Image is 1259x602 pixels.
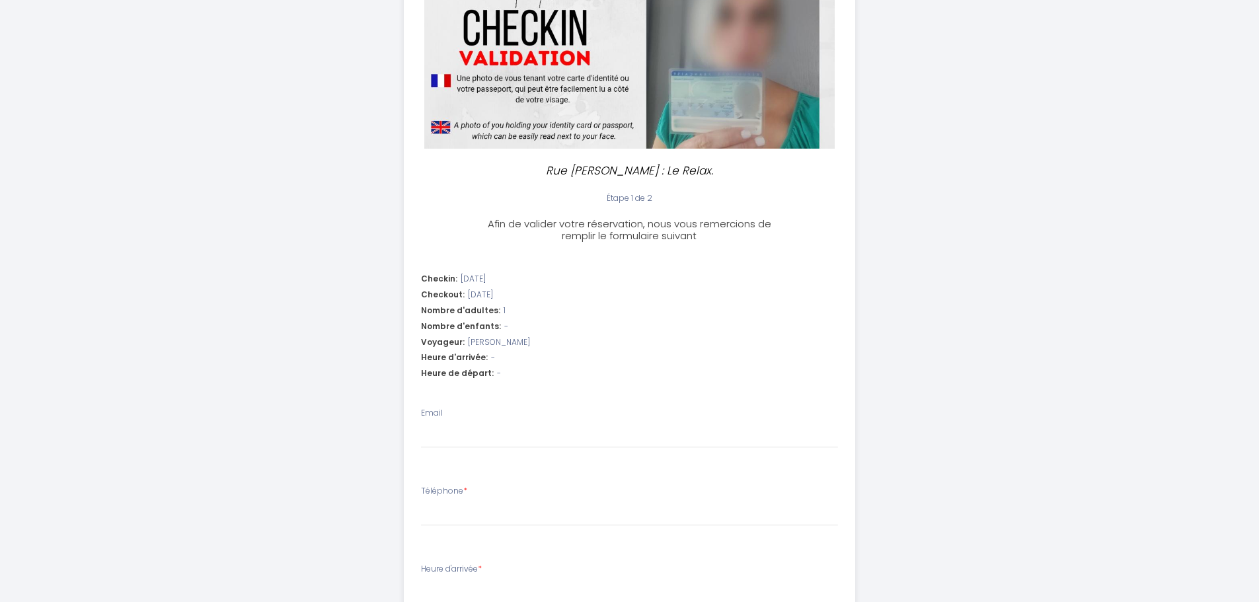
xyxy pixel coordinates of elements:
[504,305,506,317] span: 1
[421,352,488,364] span: Heure d'arrivée:
[488,217,771,243] span: Afin de valider votre réservation, nous vous remercions de remplir le formulaire suivant
[461,273,486,285] span: [DATE]
[421,336,465,349] span: Voyageur:
[497,367,501,380] span: -
[504,320,508,333] span: -
[421,563,482,576] label: Heure d'arrivée
[468,289,493,301] span: [DATE]
[421,305,500,317] span: Nombre d'adultes:
[421,273,457,285] span: Checkin:
[468,336,530,349] span: [PERSON_NAME]
[421,485,467,498] label: Téléphone
[421,367,494,380] span: Heure de départ:
[488,162,771,180] p: Rue [PERSON_NAME] : Le Relax.
[607,192,652,204] span: Étape 1 de 2
[491,352,495,364] span: -
[421,320,501,333] span: Nombre d'enfants:
[421,289,465,301] span: Checkout:
[421,407,443,420] label: Email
